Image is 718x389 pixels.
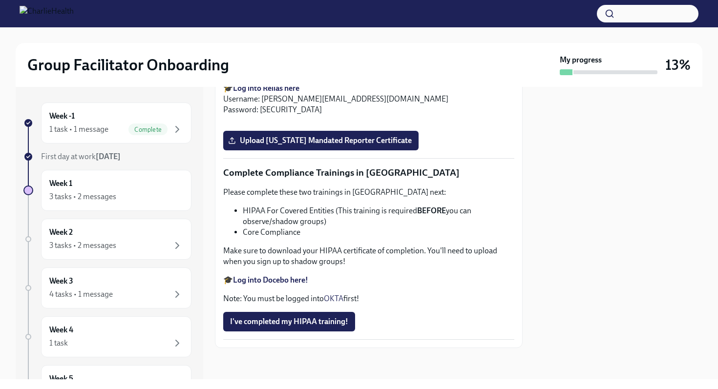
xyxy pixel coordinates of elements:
[223,187,514,198] p: Please complete these two trainings in [GEOGRAPHIC_DATA] next:
[96,152,121,161] strong: [DATE]
[49,124,108,135] div: 1 task • 1 message
[41,152,121,161] span: First day at work
[49,240,116,251] div: 3 tasks • 2 messages
[223,275,514,286] p: 🎓
[49,338,68,348] div: 1 task
[223,83,514,115] p: 🎓 Username: [PERSON_NAME][EMAIL_ADDRESS][DOMAIN_NAME] Password: [SECURITY_DATA]
[49,227,73,238] h6: Week 2
[665,56,691,74] h3: 13%
[49,373,73,384] h6: Week 5
[223,246,514,267] p: Make sure to download your HIPAA certificate of completion. You'll need to upload when you sign u...
[230,317,348,327] span: I've completed my HIPAA training!
[233,275,308,285] a: Log into Docebo here!
[560,55,602,65] strong: My progress
[417,206,446,215] strong: BEFORE
[128,126,168,133] span: Complete
[23,219,191,260] a: Week 23 tasks • 2 messages
[49,325,73,335] h6: Week 4
[223,131,419,150] label: Upload [US_STATE] Mandated Reporter Certificate
[243,227,514,238] li: Core Compliance
[23,151,191,162] a: First day at work[DATE]
[223,293,514,304] p: Note: You must be logged into first!
[223,312,355,331] button: I've completed my HIPAA training!
[324,294,343,303] a: OKTA
[223,166,514,179] p: Complete Compliance Trainings in [GEOGRAPHIC_DATA]
[49,111,75,122] h6: Week -1
[49,276,73,287] h6: Week 3
[23,267,191,308] a: Week 34 tasks • 1 message
[243,205,514,227] li: HIPAA For Covered Entities (This training is required you can observe/shadow groups)
[23,170,191,211] a: Week 13 tasks • 2 messages
[233,83,299,93] a: Log into Relias here
[49,289,113,300] div: 4 tasks • 1 message
[230,136,412,145] span: Upload [US_STATE] Mandated Reporter Certificate
[23,316,191,357] a: Week 41 task
[49,191,116,202] div: 3 tasks • 2 messages
[20,6,74,21] img: CharlieHealth
[49,178,72,189] h6: Week 1
[27,55,229,75] h2: Group Facilitator Onboarding
[23,102,191,143] a: Week -11 task • 1 messageComplete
